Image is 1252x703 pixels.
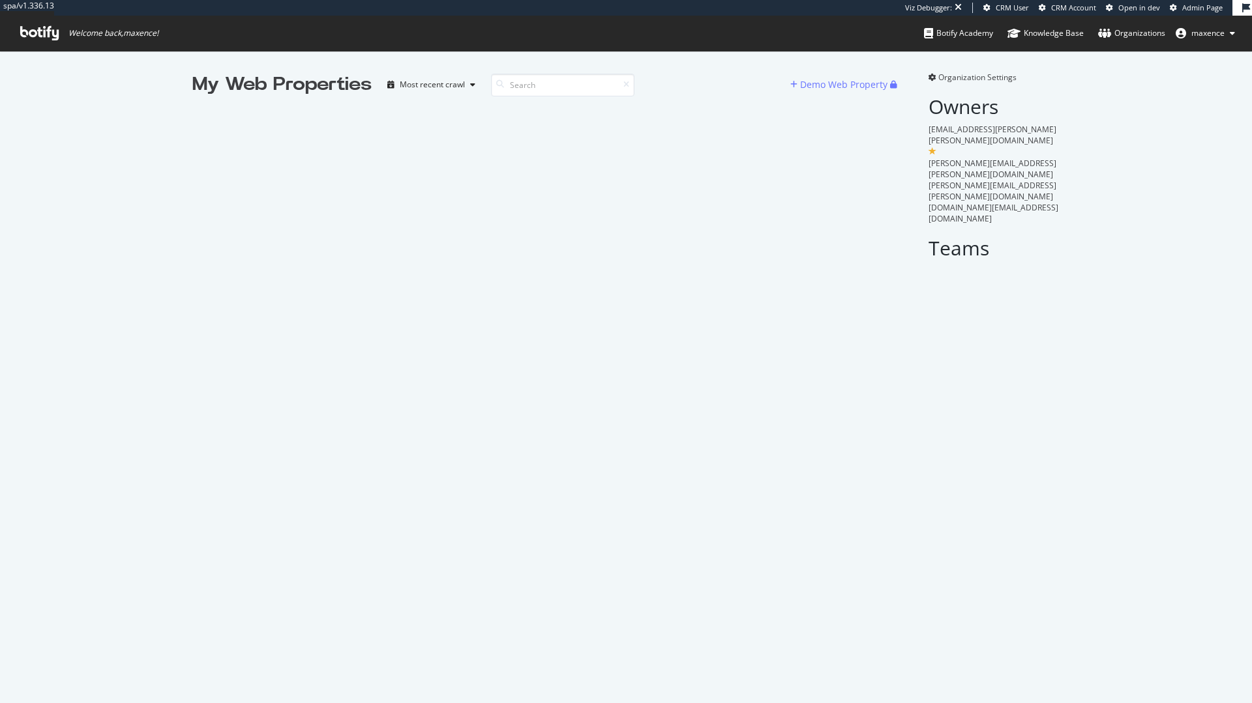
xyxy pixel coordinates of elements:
input: Search [491,74,634,96]
div: Most recent crawl [400,81,465,89]
a: Admin Page [1170,3,1223,13]
div: Botify Academy [924,27,993,40]
span: CRM User [996,3,1029,12]
a: CRM User [983,3,1029,13]
div: My Web Properties [192,72,372,98]
button: maxence [1165,23,1245,44]
a: CRM Account [1039,3,1096,13]
div: Viz Debugger: [905,3,952,13]
span: [PERSON_NAME][EMAIL_ADDRESS][PERSON_NAME][DOMAIN_NAME] [929,180,1056,202]
div: Demo Web Property [800,78,887,91]
span: Admin Page [1182,3,1223,12]
h2: Owners [929,96,1060,117]
span: [EMAIL_ADDRESS][PERSON_NAME][PERSON_NAME][DOMAIN_NAME] [929,124,1056,146]
div: Knowledge Base [1007,27,1084,40]
span: [DOMAIN_NAME][EMAIL_ADDRESS][DOMAIN_NAME] [929,202,1058,224]
div: Organizations [1098,27,1165,40]
span: Organization Settings [938,72,1017,83]
span: Welcome back, maxence ! [68,28,158,38]
a: Demo Web Property [790,79,890,90]
span: maxence [1191,27,1225,38]
a: Open in dev [1106,3,1160,13]
button: Demo Web Property [790,74,890,95]
span: [PERSON_NAME][EMAIL_ADDRESS][PERSON_NAME][DOMAIN_NAME] [929,158,1056,180]
h2: Teams [929,237,1060,259]
span: Open in dev [1118,3,1160,12]
span: CRM Account [1051,3,1096,12]
a: Knowledge Base [1007,16,1084,51]
a: Organizations [1098,16,1165,51]
a: Botify Academy [924,16,993,51]
button: Most recent crawl [382,74,481,95]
